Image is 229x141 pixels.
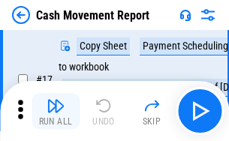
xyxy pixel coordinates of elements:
[59,61,109,73] div: to workbook
[188,99,212,123] img: Main button
[12,6,30,24] img: Back
[36,73,53,85] span: # 17
[143,117,161,126] div: Skip
[77,37,130,55] div: Copy Sheet
[32,93,80,129] button: Run All
[179,9,191,21] img: Support
[47,97,65,115] img: Run All
[143,97,161,115] img: Skip
[199,6,217,24] img: Settings menu
[128,93,176,129] button: Skip
[36,8,149,22] div: Cash Movement Report
[39,117,73,126] div: Run All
